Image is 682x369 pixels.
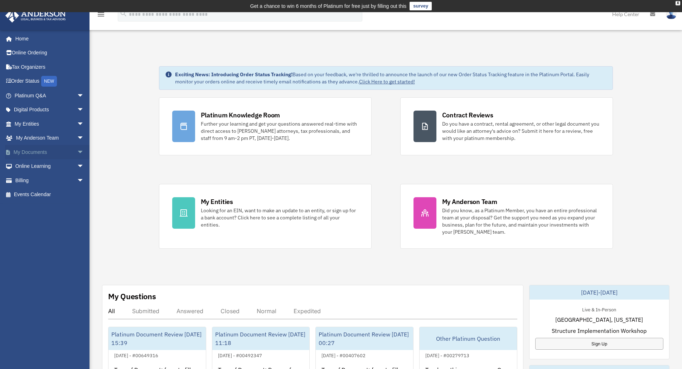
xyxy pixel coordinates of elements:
[410,2,432,10] a: survey
[420,327,517,350] div: Other Platinum Question
[555,315,643,324] span: [GEOGRAPHIC_DATA], [US_STATE]
[5,131,95,145] a: My Anderson Teamarrow_drop_down
[175,71,292,78] strong: Exciting News: Introducing Order Status Tracking!
[97,13,105,19] a: menu
[77,145,91,160] span: arrow_drop_down
[400,184,613,249] a: My Anderson Team Did you know, as a Platinum Member, you have an entire professional team at your...
[108,291,156,302] div: My Questions
[77,117,91,131] span: arrow_drop_down
[316,351,371,359] div: [DATE] - #00407602
[294,307,321,315] div: Expedited
[201,207,358,228] div: Looking for an EIN, want to make an update to an entity, or sign up for a bank account? Click her...
[552,326,647,335] span: Structure Implementation Workshop
[5,188,95,202] a: Events Calendar
[576,305,622,313] div: Live & In-Person
[442,207,600,236] div: Did you know, as a Platinum Member, you have an entire professional team at your disposal? Get th...
[5,60,95,74] a: Tax Organizers
[77,103,91,117] span: arrow_drop_down
[420,351,475,359] div: [DATE] - #00279713
[666,9,677,19] img: User Pic
[3,9,68,23] img: Anderson Advisors Platinum Portal
[5,46,95,60] a: Online Ordering
[250,2,407,10] div: Get a chance to win 6 months of Platinum for free just by filling out this
[77,88,91,103] span: arrow_drop_down
[159,184,372,249] a: My Entities Looking for an EIN, want to make an update to an entity, or sign up for a bank accoun...
[442,120,600,142] div: Do you have a contract, rental agreement, or other legal document you would like an attorney's ad...
[535,338,663,350] a: Sign Up
[159,97,372,155] a: Platinum Knowledge Room Further your learning and get your questions answered real-time with dire...
[201,111,280,120] div: Platinum Knowledge Room
[529,285,669,300] div: [DATE]-[DATE]
[77,173,91,188] span: arrow_drop_down
[212,351,268,359] div: [DATE] - #00492347
[120,10,127,18] i: search
[442,111,493,120] div: Contract Reviews
[108,307,115,315] div: All
[442,197,497,206] div: My Anderson Team
[97,10,105,19] i: menu
[257,307,276,315] div: Normal
[212,327,310,350] div: Platinum Document Review [DATE] 11:18
[5,74,95,89] a: Order StatusNEW
[5,31,91,46] a: Home
[221,307,240,315] div: Closed
[175,71,607,85] div: Based on your feedback, we're thrilled to announce the launch of our new Order Status Tracking fe...
[108,327,206,350] div: Platinum Document Review [DATE] 15:39
[132,307,159,315] div: Submitted
[176,307,203,315] div: Answered
[316,327,413,350] div: Platinum Document Review [DATE] 00:27
[676,1,680,5] div: close
[5,117,95,131] a: My Entitiesarrow_drop_down
[359,78,415,85] a: Click Here to get started!
[5,88,95,103] a: Platinum Q&Aarrow_drop_down
[5,145,95,159] a: My Documentsarrow_drop_down
[108,351,164,359] div: [DATE] - #00649316
[5,173,95,188] a: Billingarrow_drop_down
[201,197,233,206] div: My Entities
[400,97,613,155] a: Contract Reviews Do you have a contract, rental agreement, or other legal document you would like...
[77,159,91,174] span: arrow_drop_down
[201,120,358,142] div: Further your learning and get your questions answered real-time with direct access to [PERSON_NAM...
[5,103,95,117] a: Digital Productsarrow_drop_down
[77,131,91,146] span: arrow_drop_down
[41,76,57,87] div: NEW
[5,159,95,174] a: Online Learningarrow_drop_down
